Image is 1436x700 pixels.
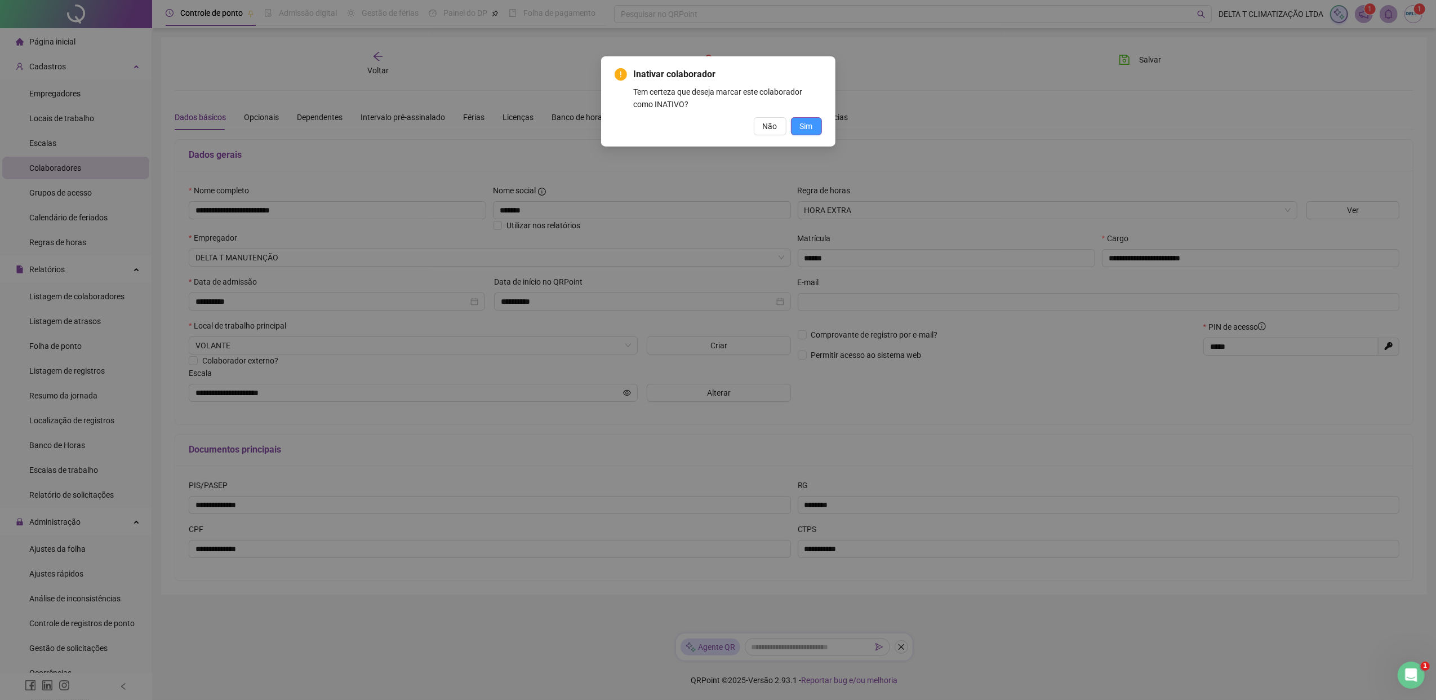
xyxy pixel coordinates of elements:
span: Não [763,120,777,132]
button: Não [754,117,786,135]
span: Inativar colaborador [634,68,822,81]
span: exclamation-circle [615,68,627,81]
button: Sim [791,117,822,135]
span: 1 [1421,662,1430,671]
span: Sim [800,120,813,132]
iframe: Intercom live chat [1398,662,1425,689]
div: Tem certeza que deseja marcar este colaborador como INATIVO? [634,86,822,110]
